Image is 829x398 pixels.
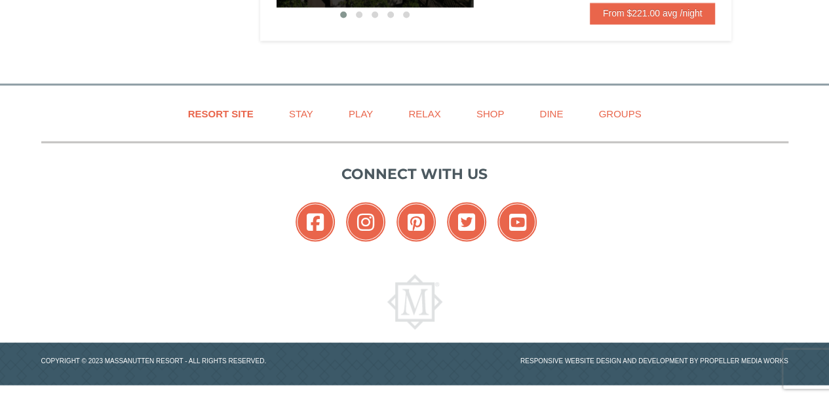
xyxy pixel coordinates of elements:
[590,3,716,24] a: From $221.00 avg /night
[387,274,442,329] img: Massanutten Resort Logo
[523,98,579,128] a: Dine
[273,98,330,128] a: Stay
[31,355,415,365] p: Copyright © 2023 Massanutten Resort - All Rights Reserved.
[582,98,657,128] a: Groups
[460,98,521,128] a: Shop
[41,163,788,184] p: Connect with us
[520,357,788,364] a: Responsive website design and development by Propeller Media Works
[172,98,270,128] a: Resort Site
[392,98,457,128] a: Relax
[332,98,389,128] a: Play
